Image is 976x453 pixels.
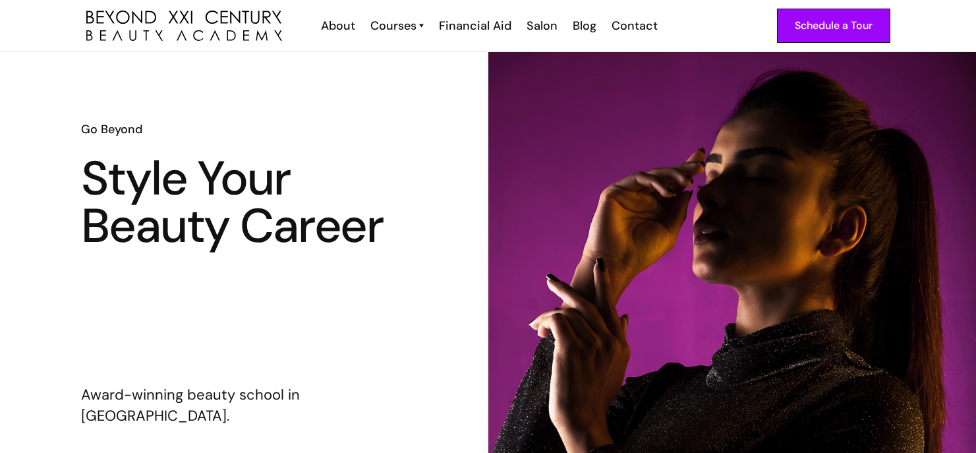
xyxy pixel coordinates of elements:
[312,17,362,34] a: About
[370,17,424,34] a: Courses
[603,17,664,34] a: Contact
[81,155,407,250] h1: Style Your Beauty Career
[612,17,658,34] div: Contact
[370,17,416,34] div: Courses
[430,17,518,34] a: Financial Aid
[527,17,558,34] div: Salon
[86,11,282,42] img: beyond 21st century beauty academy logo
[321,17,355,34] div: About
[86,11,282,42] a: home
[439,17,511,34] div: Financial Aid
[573,17,596,34] div: Blog
[81,384,407,427] p: Award-winning beauty school in [GEOGRAPHIC_DATA].
[518,17,564,34] a: Salon
[564,17,603,34] a: Blog
[795,17,873,34] div: Schedule a Tour
[777,9,890,43] a: Schedule a Tour
[81,121,407,138] h6: Go Beyond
